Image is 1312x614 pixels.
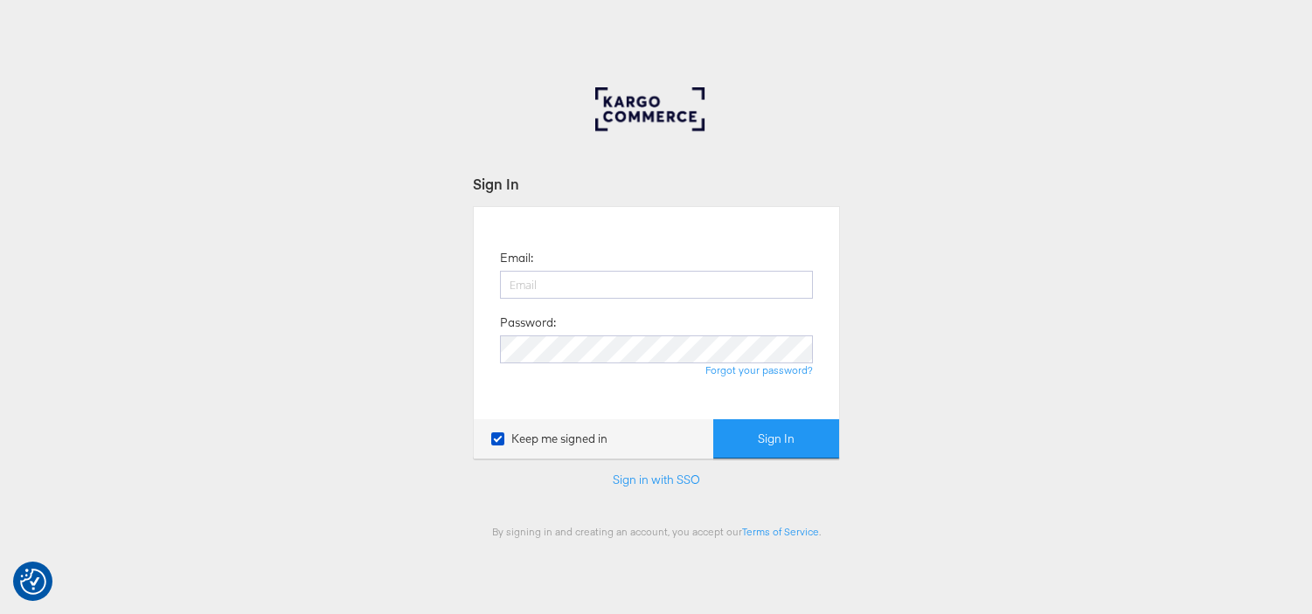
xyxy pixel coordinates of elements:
[742,525,819,538] a: Terms of Service
[613,472,700,487] a: Sign in with SSO
[473,525,840,538] div: By signing in and creating an account, you accept our .
[491,431,607,447] label: Keep me signed in
[500,250,533,266] label: Email:
[20,569,46,595] button: Consent Preferences
[20,569,46,595] img: Revisit consent button
[705,363,813,376] a: Forgot your password?
[500,314,556,331] label: Password:
[713,419,839,459] button: Sign In
[473,174,840,194] div: Sign In
[500,271,813,299] input: Email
